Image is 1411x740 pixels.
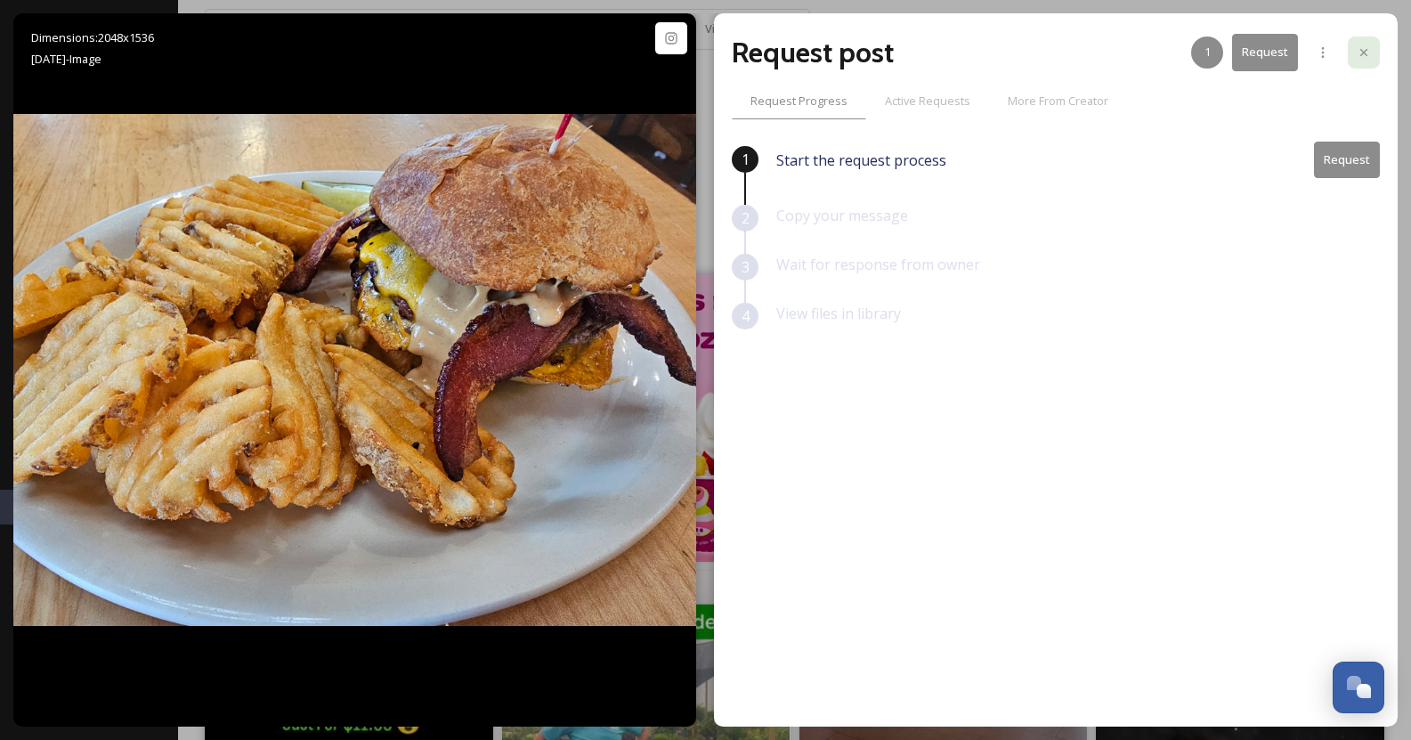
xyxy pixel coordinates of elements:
[1314,142,1380,178] button: Request
[1333,662,1384,713] button: Open Chat
[1008,93,1108,110] span: More From Creator
[31,29,154,45] span: Dimensions: 2048 x 1536
[742,305,750,327] span: 4
[742,256,750,278] span: 3
[776,150,946,171] span: Start the request process
[1204,44,1211,61] span: 1
[13,114,696,626] img: August Special #4 Graceland Burger - 1 or 2 LV beef patties, bacon, cheddar cheese, jalapeños, pe...
[776,304,901,323] span: View files in library
[776,206,908,225] span: Copy your message
[1232,34,1298,70] button: Request
[885,93,970,110] span: Active Requests
[750,93,847,110] span: Request Progress
[742,207,750,229] span: 2
[776,255,980,274] span: Wait for response from owner
[31,51,101,67] span: [DATE] - Image
[732,31,894,74] h2: Request post
[742,149,750,170] span: 1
